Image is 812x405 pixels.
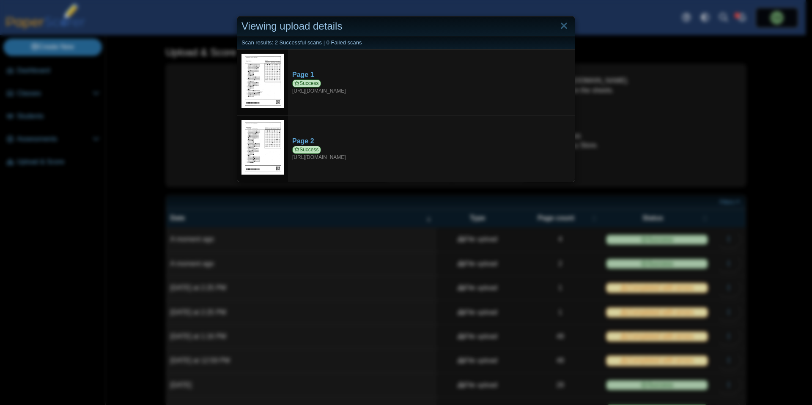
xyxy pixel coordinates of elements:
img: 3158605_SEPTEMBER_18_2025T13_18_9_664000000.jpeg [241,120,284,175]
a: Page 1 Success [URL][DOMAIN_NAME] [288,66,575,99]
span: Success [292,146,321,154]
a: Page 2 Success [URL][DOMAIN_NAME] [288,132,575,165]
div: Page 2 [292,137,571,146]
div: Scan results: 2 Successful scans | 0 Failed scans [237,36,575,49]
div: Page 1 [292,70,571,79]
div: [URL][DOMAIN_NAME] [292,146,571,161]
div: Viewing upload details [237,16,575,36]
img: 3158604_SEPTEMBER_18_2025T13_18_8_939000000.jpeg [241,54,284,108]
div: [URL][DOMAIN_NAME] [292,79,571,95]
span: Success [292,79,321,88]
a: Close [557,19,571,33]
